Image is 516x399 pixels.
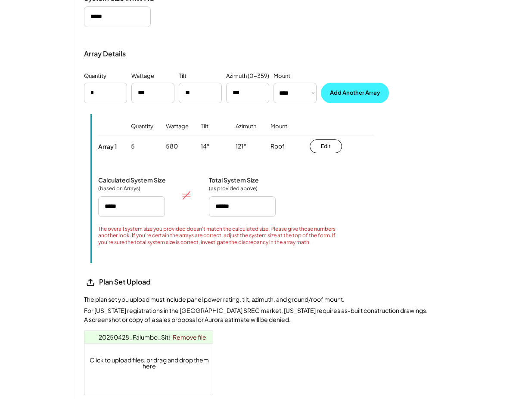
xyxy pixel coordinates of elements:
div: Array Details [84,49,127,59]
div: Quantity [131,123,153,142]
div: (as provided above) [209,185,258,192]
div: 14° [201,142,210,151]
div: Wattage [166,123,189,142]
button: Edit [310,139,342,153]
div: Array 1 [98,142,117,150]
div: Quantity [84,72,106,80]
div: (based on Arrays) [98,185,141,192]
div: Calculated System Size [98,176,166,184]
a: 20250428_Palumbo_Site_Plan.pdf [99,333,200,341]
div: Mount [274,72,290,80]
div: Plan Set Upload [99,278,185,287]
div: For [US_STATE] registrations in the [GEOGRAPHIC_DATA] SREC market, [US_STATE] requires as-built c... [84,306,432,324]
div: The plan set you upload must include panel power rating, tilt, azimuth, and ground/roof mount. [84,295,345,304]
div: Total System Size [209,176,259,184]
div: Azimuth (0-359) [226,72,269,80]
div: Roof [270,142,285,151]
div: 580 [166,142,178,151]
div: 121° [236,142,246,151]
div: Click to upload files, or drag and drop them here [84,331,214,395]
div: The overall system size you provided doesn't match the calculated size. Please give those numbers... [98,226,346,246]
div: Wattage [131,72,154,80]
div: Azimuth [236,123,256,142]
div: Mount [270,123,287,142]
div: 5 [131,142,135,151]
button: Add Another Array [321,83,389,103]
div: Tilt [179,72,187,80]
div: Tilt [201,123,208,142]
a: Remove file [170,331,209,343]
